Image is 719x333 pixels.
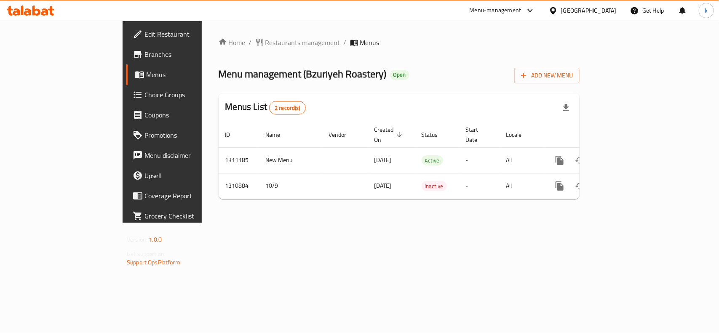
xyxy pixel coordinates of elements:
[219,64,387,83] span: Menu management ( Bzuriyeh Roastery )
[259,147,322,173] td: New Menu
[144,211,236,221] span: Grocery Checklist
[550,176,570,196] button: more
[570,150,590,170] button: Change Status
[390,71,409,78] span: Open
[266,130,291,140] span: Name
[374,125,405,145] span: Created On
[466,125,489,145] span: Start Date
[422,181,447,191] span: Inactive
[422,130,449,140] span: Status
[144,191,236,201] span: Coverage Report
[126,165,243,186] a: Upsell
[556,98,576,118] div: Export file
[225,101,306,115] h2: Menus List
[249,37,252,48] li: /
[127,257,180,268] a: Support.OpsPlatform
[459,147,500,173] td: -
[146,69,236,80] span: Menus
[570,176,590,196] button: Change Status
[144,130,236,140] span: Promotions
[422,155,443,165] div: Active
[126,125,243,145] a: Promotions
[500,173,543,199] td: All
[144,49,236,59] span: Branches
[126,206,243,226] a: Grocery Checklist
[126,24,243,44] a: Edit Restaurant
[126,44,243,64] a: Branches
[219,37,580,48] nav: breadcrumb
[561,6,617,15] div: [GEOGRAPHIC_DATA]
[144,90,236,100] span: Choice Groups
[514,68,580,83] button: Add New Menu
[422,181,447,191] div: Inactive
[126,145,243,165] a: Menu disclaimer
[422,156,443,165] span: Active
[144,150,236,160] span: Menu disclaimer
[500,147,543,173] td: All
[259,173,322,199] td: 10/9
[390,70,409,80] div: Open
[360,37,380,48] span: Menus
[270,104,305,112] span: 2 record(s)
[127,248,166,259] span: Get support on:
[543,122,637,148] th: Actions
[255,37,340,48] a: Restaurants management
[265,37,340,48] span: Restaurants management
[144,110,236,120] span: Coupons
[219,122,637,199] table: enhanced table
[506,130,533,140] span: Locale
[144,170,236,181] span: Upsell
[374,180,392,191] span: [DATE]
[127,234,147,245] span: Version:
[374,155,392,165] span: [DATE]
[126,85,243,105] a: Choice Groups
[126,64,243,85] a: Menus
[329,130,358,140] span: Vendor
[550,150,570,170] button: more
[144,29,236,39] span: Edit Restaurant
[521,70,573,81] span: Add New Menu
[225,130,241,140] span: ID
[126,186,243,206] a: Coverage Report
[149,234,162,245] span: 1.0.0
[470,5,521,16] div: Menu-management
[126,105,243,125] a: Coupons
[705,6,708,15] span: k
[269,101,306,115] div: Total records count
[344,37,347,48] li: /
[459,173,500,199] td: -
